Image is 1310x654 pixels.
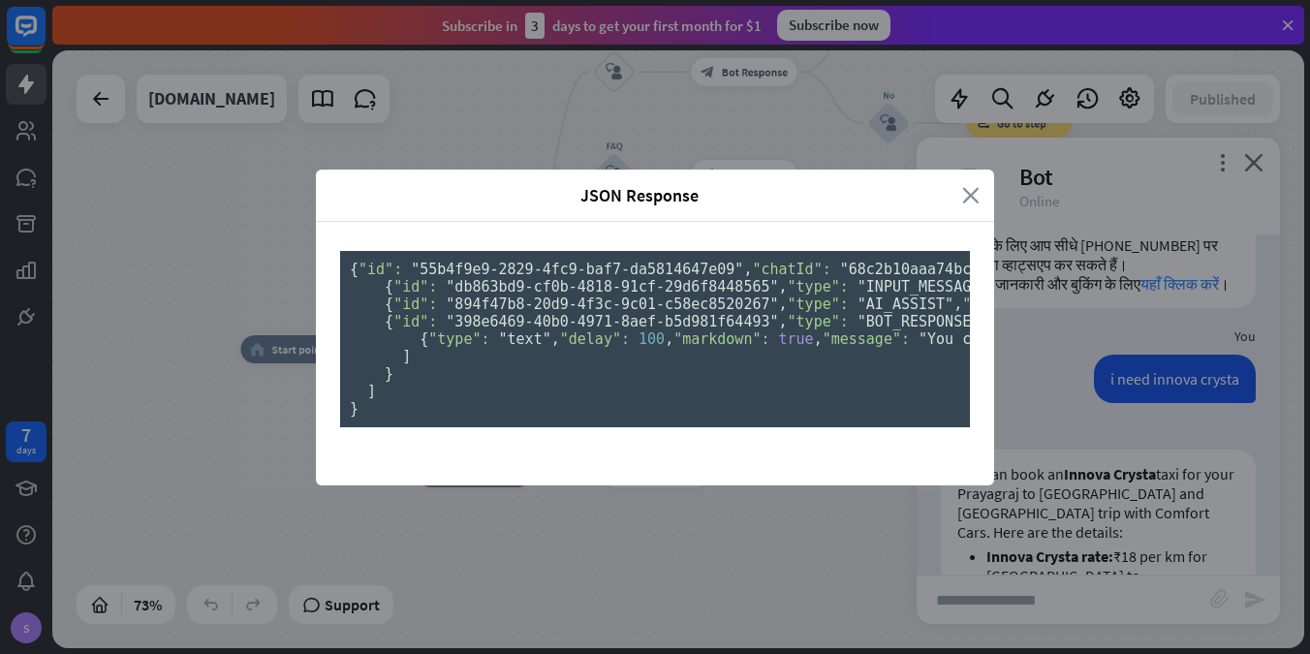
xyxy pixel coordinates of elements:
span: "text" [499,330,551,348]
span: "message": [823,330,910,348]
span: "type": [428,330,489,348]
span: "68c2b10aaa74bc000721e48f" [840,261,1068,278]
span: "INPUT_MESSAGE" [858,278,988,296]
span: "id": [393,296,437,313]
span: "894f47b8-20d9-4f3c-9c01-c58ec8520267" [446,296,778,313]
span: "markdown": [673,330,769,348]
button: Open LiveChat chat widget [16,8,74,66]
span: "chatId": [752,261,830,278]
span: "id": [359,261,402,278]
span: "id": [393,313,437,330]
span: "55b4f9e9-2829-4fc9-baf7-da5814647e09" [411,261,743,278]
span: 100 [639,330,665,348]
span: "id": [393,278,437,296]
span: "SOURCE": [962,296,1041,313]
span: "type": [788,296,849,313]
span: "BOT_RESPONSE" [858,313,980,330]
pre: { , , , , , , , { , , }, [ , , ], [ { , , }, { , , }, { , , [ { , , , } ] } ] } [340,251,970,427]
span: JSON Response [330,184,948,206]
i: close [962,184,980,206]
span: "398e6469-40b0-4971-8aef-b5d981f64493" [446,313,778,330]
span: true [779,330,814,348]
span: "delay": [560,330,630,348]
span: "type": [788,313,849,330]
span: "AI_ASSIST" [858,296,953,313]
span: "db863bd9-cf0b-4818-91cf-29d6f8448565" [446,278,778,296]
span: "type": [788,278,849,296]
